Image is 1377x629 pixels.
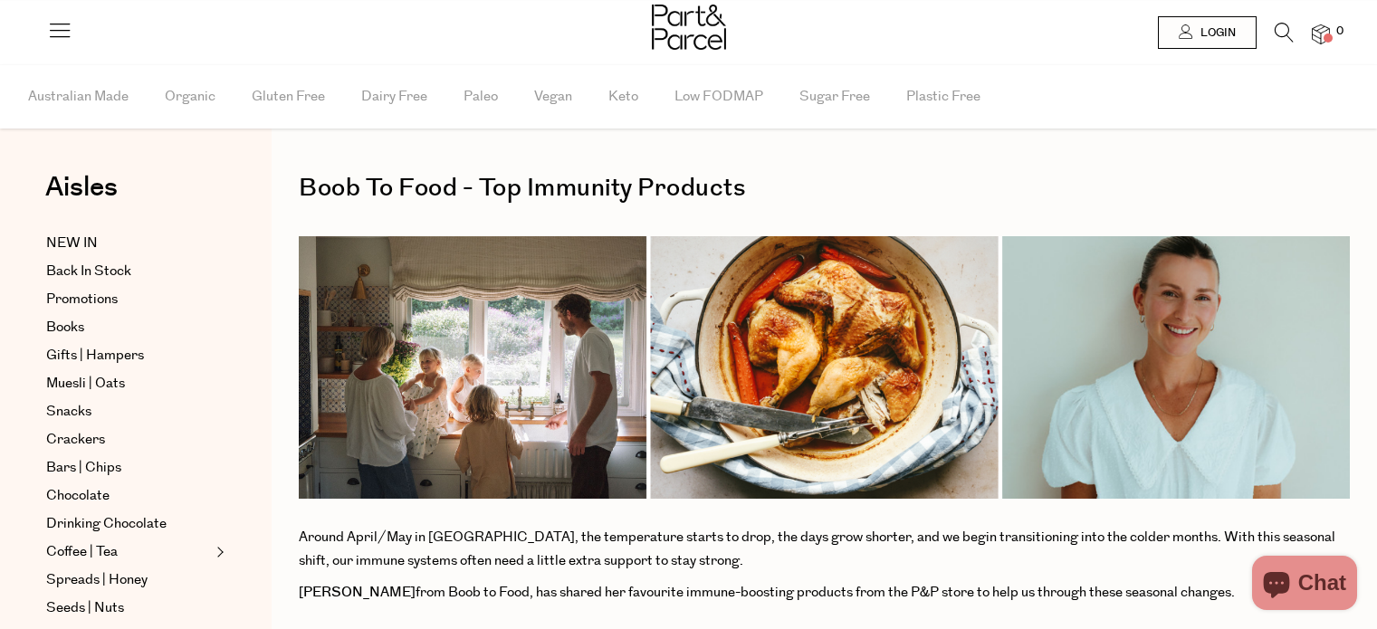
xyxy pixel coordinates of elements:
[252,65,325,129] span: Gluten Free
[46,317,84,338] span: Books
[1312,24,1330,43] a: 0
[799,65,870,129] span: Sugar Free
[46,261,211,282] a: Back In Stock
[299,526,1350,572] p: Around April/May in [GEOGRAPHIC_DATA], the temperature starts to drop, the days grow shorter, and...
[674,65,763,129] span: Low FODMAP
[46,401,91,423] span: Snacks
[165,65,215,129] span: Organic
[46,345,211,367] a: Gifts | Hampers
[1332,24,1348,40] span: 0
[45,174,118,219] a: Aisles
[46,485,110,507] span: Chocolate
[46,457,121,479] span: Bars | Chips
[1158,16,1257,49] a: Login
[46,513,211,535] a: Drinking Chocolate
[46,541,118,563] span: Coffee | Tea
[46,457,211,479] a: Bars | Chips
[46,513,167,535] span: Drinking Chocolate
[299,581,1350,605] p: from Boob to Food, has shared her favourite immune-boosting products from the P&P store to help u...
[1196,25,1236,41] span: Login
[299,236,1350,499] img: Collection_Cove_Template_for_P_P_Website.png
[464,65,498,129] span: Paleo
[46,429,211,451] a: Crackers
[46,317,211,338] a: Books
[46,485,211,507] a: Chocolate
[46,429,105,451] span: Crackers
[652,5,726,50] img: Part&Parcel
[46,233,211,254] a: NEW IN
[906,65,980,129] span: Plastic Free
[46,597,124,619] span: Seeds | Nuts
[46,289,211,310] a: Promotions
[28,65,129,129] span: Australian Made
[299,167,1350,209] h1: Boob To Food - Top Immunity Products
[46,233,98,254] span: NEW IN
[45,167,118,207] span: Aisles
[46,569,211,591] a: Spreads | Honey
[361,65,427,129] span: Dairy Free
[46,373,211,395] a: Muesli | Oats
[46,569,148,591] span: Spreads | Honey
[46,345,144,367] span: Gifts | Hampers
[46,597,211,619] a: Seeds | Nuts
[46,541,211,563] a: Coffee | Tea
[46,289,118,310] span: Promotions
[46,261,131,282] span: Back In Stock
[608,65,638,129] span: Keto
[1247,556,1363,615] inbox-online-store-chat: Shopify online store chat
[46,373,125,395] span: Muesli | Oats
[299,583,416,602] strong: [PERSON_NAME]
[534,65,572,129] span: Vegan
[46,401,211,423] a: Snacks
[212,541,225,563] button: Expand/Collapse Coffee | Tea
